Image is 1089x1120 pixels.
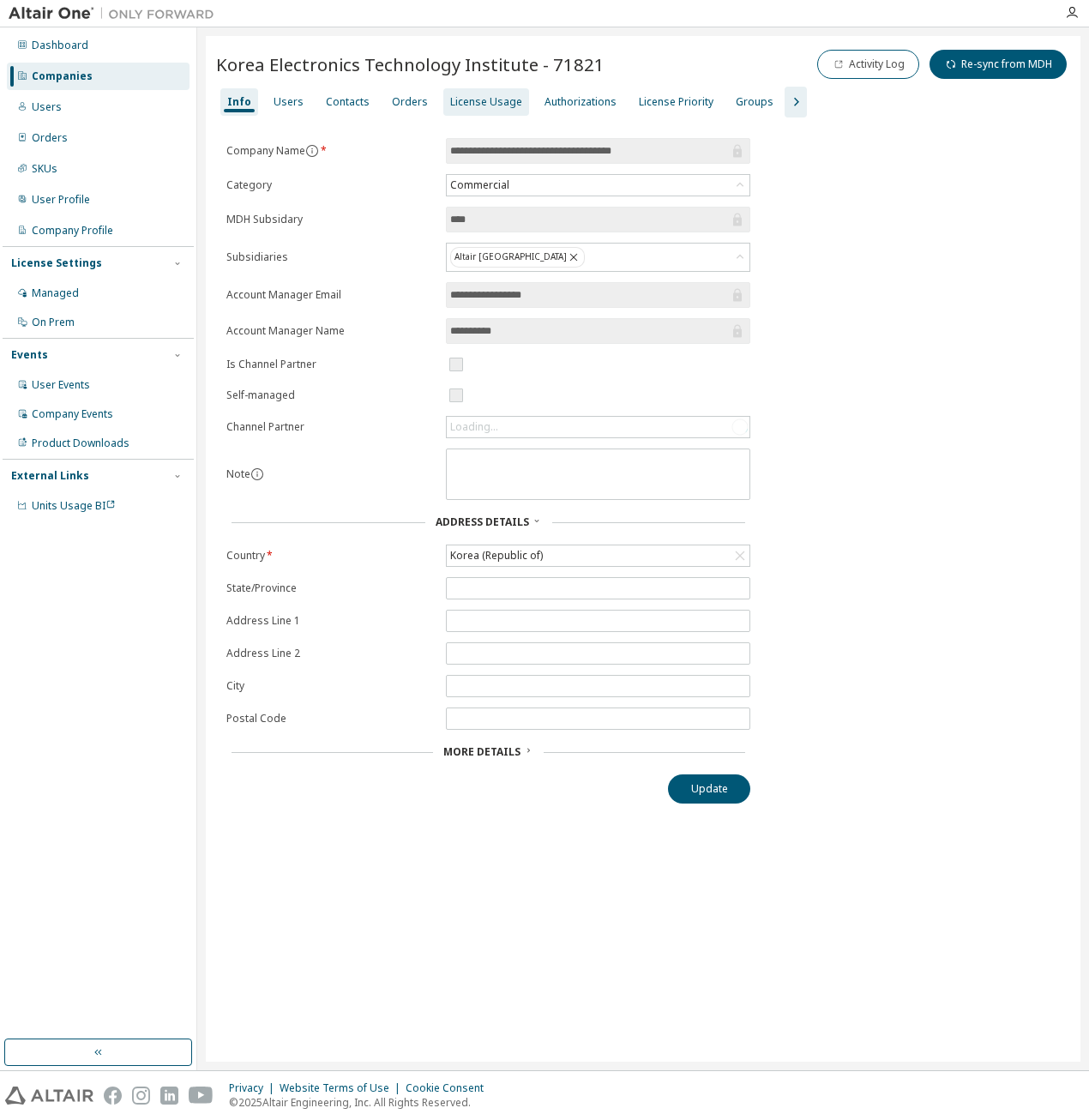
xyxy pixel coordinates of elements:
span: Address Details [436,515,529,529]
span: More Details [443,744,520,759]
div: Events [11,348,48,362]
label: MDH Subsidary [226,213,436,226]
div: Cookie Consent [406,1081,494,1095]
div: Contacts [326,95,370,109]
label: City [226,679,436,693]
div: User Profile [32,193,90,207]
div: User Events [32,378,90,392]
div: Loading... [450,420,498,434]
label: Company Name [226,144,436,158]
div: Loading... [447,417,749,437]
img: facebook.svg [104,1087,122,1105]
label: Postal Code [226,712,436,726]
div: Commercial [448,176,512,195]
div: External Links [11,469,89,483]
label: Is Channel Partner [226,358,436,371]
label: Subsidiaries [226,250,436,264]
img: instagram.svg [132,1087,150,1105]
label: Account Manager Name [226,324,436,338]
img: youtube.svg [189,1087,214,1105]
label: Address Line 2 [226,647,436,660]
div: Korea (Republic of) [448,546,545,565]
span: Units Usage BI [32,498,116,513]
div: Korea (Republic of) [447,545,749,566]
label: Category [226,178,436,192]
label: Self-managed [226,388,436,402]
label: State/Province [226,581,436,595]
div: Orders [392,95,428,109]
img: altair_logo.svg [5,1087,93,1105]
div: Company Events [32,407,113,421]
button: information [250,467,264,481]
button: Activity Log [817,50,919,79]
div: Companies [32,69,93,83]
div: Commercial [447,175,749,196]
label: Account Manager Email [226,288,436,302]
div: SKUs [32,162,57,176]
div: License Priority [639,95,713,109]
div: Users [274,95,304,109]
div: Altair [GEOGRAPHIC_DATA] [450,247,585,268]
div: Managed [32,286,79,300]
div: Orders [32,131,68,145]
div: Info [227,95,251,109]
button: information [305,144,319,158]
img: Altair One [9,5,223,22]
span: Korea Electronics Technology Institute - 71821 [216,52,605,76]
label: Address Line 1 [226,614,436,628]
div: On Prem [32,316,75,329]
div: Privacy [229,1081,280,1095]
p: © 2025 Altair Engineering, Inc. All Rights Reserved. [229,1095,494,1110]
img: linkedin.svg [160,1087,178,1105]
div: License Settings [11,256,102,270]
div: Altair [GEOGRAPHIC_DATA] [447,244,749,271]
label: Channel Partner [226,420,436,434]
label: Note [226,467,250,481]
div: Product Downloads [32,437,129,450]
div: Authorizations [544,95,617,109]
div: Website Terms of Use [280,1081,406,1095]
label: Country [226,549,436,563]
div: Dashboard [32,39,88,52]
button: Update [668,774,750,804]
div: Groups [736,95,773,109]
div: License Usage [450,95,522,109]
div: Users [32,100,62,114]
button: Re-sync from MDH [930,50,1067,79]
div: Company Profile [32,224,113,238]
